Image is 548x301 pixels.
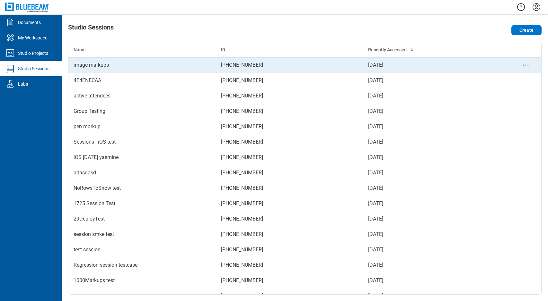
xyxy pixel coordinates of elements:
[511,25,542,35] button: Create
[18,81,28,87] div: Labs
[216,242,363,257] td: [PHONE_NUMBER]
[216,257,363,273] td: [PHONE_NUMBER]
[18,35,47,41] div: My Workspace
[74,46,211,53] div: Name
[5,17,15,28] svg: Documents
[216,273,363,288] td: [PHONE_NUMBER]
[74,92,211,100] div: active attendees
[74,169,211,177] div: adasdasd
[216,150,363,165] td: [PHONE_NUMBER]
[18,50,48,56] div: Studio Projects
[368,46,505,53] div: Recently Accessed
[216,73,363,88] td: [PHONE_NUMBER]
[363,104,510,119] td: [DATE]
[5,79,15,89] svg: Labs
[363,257,510,273] td: [DATE]
[216,211,363,227] td: [PHONE_NUMBER]
[74,77,211,84] div: 4E4ENECAA
[5,63,15,74] svg: Studio Sessions
[74,107,211,115] div: Group Testing
[531,2,542,13] button: Settings
[74,246,211,254] div: test session
[216,119,363,134] td: [PHONE_NUMBER]
[363,273,510,288] td: [DATE]
[68,24,114,34] h1: Studio Sessions
[74,230,211,238] div: session smke test
[363,196,510,211] td: [DATE]
[216,180,363,196] td: [PHONE_NUMBER]
[5,3,49,12] img: Bluebeam, Inc.
[18,19,41,26] div: Documents
[18,65,49,72] div: Studio Sessions
[363,227,510,242] td: [DATE]
[5,33,15,43] svg: My Workspace
[363,88,510,104] td: [DATE]
[74,138,211,146] div: Sessions - iOS test
[363,150,510,165] td: [DATE]
[74,61,211,69] div: image markups
[363,180,510,196] td: [DATE]
[74,261,211,269] div: Regression session testcase
[363,73,510,88] td: [DATE]
[74,277,211,284] div: 1000Markups test
[74,292,211,300] div: Chicago Office
[363,119,510,134] td: [DATE]
[522,61,530,69] button: context-menu
[363,57,510,73] td: [DATE]
[74,154,211,161] div: iOS [DATE] yasmine
[74,200,211,207] div: 1725 Session Test
[5,48,15,58] svg: Studio Projects
[74,123,211,130] div: pen markup
[363,165,510,180] td: [DATE]
[216,196,363,211] td: [PHONE_NUMBER]
[363,211,510,227] td: [DATE]
[221,46,358,53] div: ID
[216,104,363,119] td: [PHONE_NUMBER]
[216,134,363,150] td: [PHONE_NUMBER]
[216,227,363,242] td: [PHONE_NUMBER]
[216,165,363,180] td: [PHONE_NUMBER]
[363,242,510,257] td: [DATE]
[74,215,211,223] div: 29DeployTest
[216,88,363,104] td: [PHONE_NUMBER]
[363,134,510,150] td: [DATE]
[216,57,363,73] td: [PHONE_NUMBER]
[74,184,211,192] div: NoRowsToShow test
